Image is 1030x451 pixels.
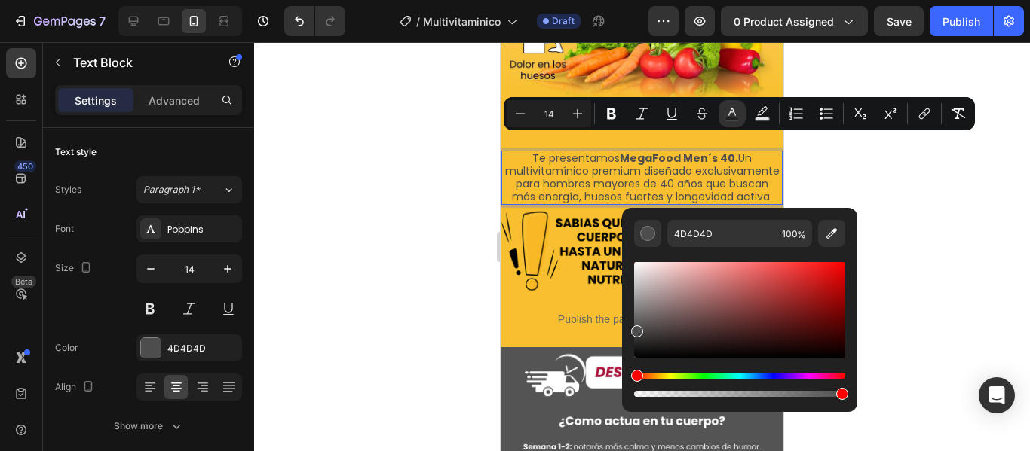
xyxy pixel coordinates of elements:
div: Poppins [167,223,238,236]
button: Publish [930,6,993,36]
div: Hue [634,373,845,379]
div: Size [55,258,95,279]
div: Open Intercom Messenger [979,377,1015,413]
div: Font [55,222,74,236]
p: Settings [75,93,117,108]
span: Draft [552,14,575,28]
span: Multivitaminico [423,14,501,29]
button: 7 [6,6,112,36]
p: 7 [99,12,106,30]
div: Show more [114,419,184,434]
span: / [416,14,420,29]
iframe: Design area [501,42,783,451]
div: 450 [14,160,36,172]
button: 0 product assigned [721,6,868,36]
button: Show more [55,413,242,440]
button: Paragraph 1* [136,176,242,203]
div: Undo/Redo [284,6,345,36]
p: Advanced [149,93,200,108]
div: Publish [943,14,980,29]
span: Paragraph 1* [143,183,201,197]
span: % [797,227,806,243]
div: Editor contextual toolbar [504,97,975,130]
button: Save [874,6,924,36]
div: 4D4D4D [167,342,238,355]
div: Beta [11,276,36,288]
div: Text style [55,145,97,159]
div: Align [55,377,97,398]
span: Save [887,15,912,28]
div: Styles [55,183,81,197]
div: Color [55,341,78,355]
p: Text Block [73,53,201,72]
span: 0 product assigned [734,14,834,29]
input: E.g FFFFFF [667,220,776,247]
